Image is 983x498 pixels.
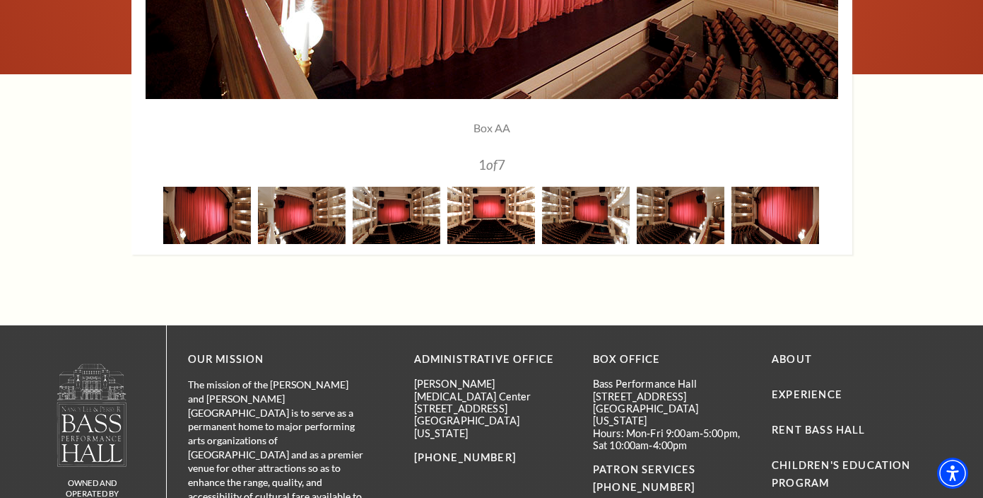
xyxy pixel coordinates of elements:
img: A theater interior featuring a red curtain, with rows of seats and balconies visible in the backg... [731,187,819,244]
p: [GEOGRAPHIC_DATA][US_STATE] [593,403,751,427]
a: Children's Education Program [772,459,910,489]
p: Bass Performance Hall [593,378,751,390]
p: Box AA [220,120,764,136]
img: owned and operated by Performing Arts Fort Worth, A NOT-FOR-PROFIT 501(C)3 ORGANIZATION [56,363,128,467]
p: BOX OFFICE [593,351,751,369]
a: Experience [772,388,842,400]
a: Rent Bass Hall [772,424,865,436]
img: A grand theater interior featuring a red curtain, multiple seating levels, and elegant lighting. [637,187,724,244]
img: A grand theater interior featuring a red curtain, multiple seating levels, and rows of empty seats. [447,187,535,244]
span: of [486,156,498,173]
p: [STREET_ADDRESS] [414,403,572,415]
p: Administrative Office [414,351,572,369]
img: A theater stage with a red curtain, showcasing an elegant interior and seating area. [163,187,251,244]
p: [STREET_ADDRESS] [593,390,751,403]
p: Hours: Mon-Fri 9:00am-5:00pm, Sat 10:00am-4:00pm [593,427,751,452]
img: A grand theater interior featuring a red curtain, multiple seating levels, and stage lighting. [353,187,440,244]
p: [PHONE_NUMBER] [414,449,572,467]
img: A grand theater interior featuring a red curtain, multiple seating levels, and elegant lighting f... [258,187,346,244]
div: Accessibility Menu [937,458,968,489]
a: About [772,353,812,365]
p: [PERSON_NAME][MEDICAL_DATA] Center [414,378,572,403]
p: [GEOGRAPHIC_DATA][US_STATE] [414,415,572,439]
p: PATRON SERVICES [PHONE_NUMBER] [593,461,751,497]
p: OUR MISSION [188,351,365,369]
p: 1 7 [220,158,764,171]
img: A grand theater interior featuring a red curtain, multiple seating levels, and elegant lighting. [542,187,630,244]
